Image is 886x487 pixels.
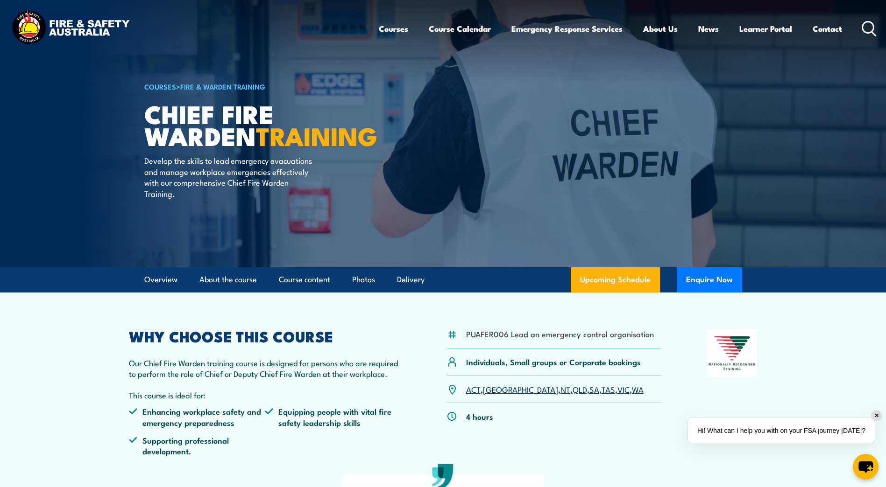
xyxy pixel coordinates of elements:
[144,81,375,92] h6: >
[129,329,402,342] h2: WHY CHOOSE THIS COURSE
[129,357,402,379] p: Our Chief Fire Warden training course is designed for persons who are required to perform the rol...
[617,383,630,395] a: VIC
[379,16,408,41] a: Courses
[466,383,481,395] a: ACT
[144,267,177,292] a: Overview
[129,406,265,428] li: Enhancing workplace safety and emergency preparedness
[466,384,644,395] p: , , , , , , ,
[511,16,623,41] a: Emergency Response Services
[129,435,265,457] li: Supporting professional development.
[573,383,587,395] a: QLD
[698,16,719,41] a: News
[739,16,792,41] a: Learner Portal
[129,390,402,400] p: This course is ideal for:
[560,383,570,395] a: NT
[466,356,641,367] p: Individuals, Small groups or Corporate bookings
[199,267,257,292] a: About the course
[571,267,660,292] a: Upcoming Schedule
[632,383,644,395] a: WA
[466,328,654,339] li: PUAFER006 Lead an emergency control organisation
[429,16,491,41] a: Course Calendar
[688,417,875,444] div: Hi! What can I help you with on your FSA journey [DATE]?
[466,411,493,422] p: 4 hours
[677,267,742,292] button: Enquire Now
[265,406,401,428] li: Equipping people with vital fire safety leadership skills
[397,267,425,292] a: Delivery
[813,16,842,41] a: Contact
[180,81,265,91] a: Fire & Warden Training
[602,383,615,395] a: TAS
[279,267,330,292] a: Course content
[589,383,599,395] a: SA
[483,383,558,395] a: [GEOGRAPHIC_DATA]
[352,267,375,292] a: Photos
[144,81,176,91] a: COURSES
[144,103,375,146] h1: Chief Fire Warden
[872,410,882,421] div: ✕
[707,329,758,377] img: Nationally Recognised Training logo.
[256,116,377,154] strong: TRAINING
[144,155,315,199] p: Develop the skills to lead emergency evacuations and manage workplace emergencies effectively wit...
[853,454,879,480] button: chat-button
[643,16,678,41] a: About Us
